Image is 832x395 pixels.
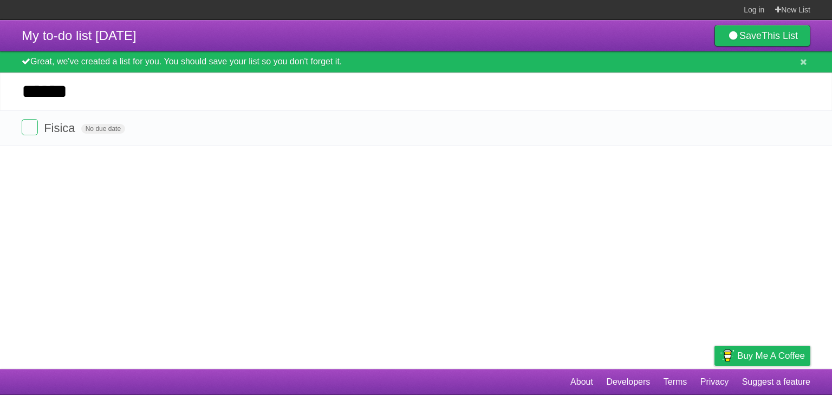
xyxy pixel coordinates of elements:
[606,372,650,392] a: Developers
[714,25,810,47] a: SaveThis List
[22,119,38,135] label: Done
[22,28,136,43] span: My to-do list [DATE]
[762,30,798,41] b: This List
[737,346,805,365] span: Buy me a coffee
[664,372,687,392] a: Terms
[44,121,77,135] span: Fisica
[742,372,810,392] a: Suggest a feature
[714,346,810,366] a: Buy me a coffee
[720,346,734,365] img: Buy me a coffee
[570,372,593,392] a: About
[81,124,125,134] span: No due date
[700,372,729,392] a: Privacy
